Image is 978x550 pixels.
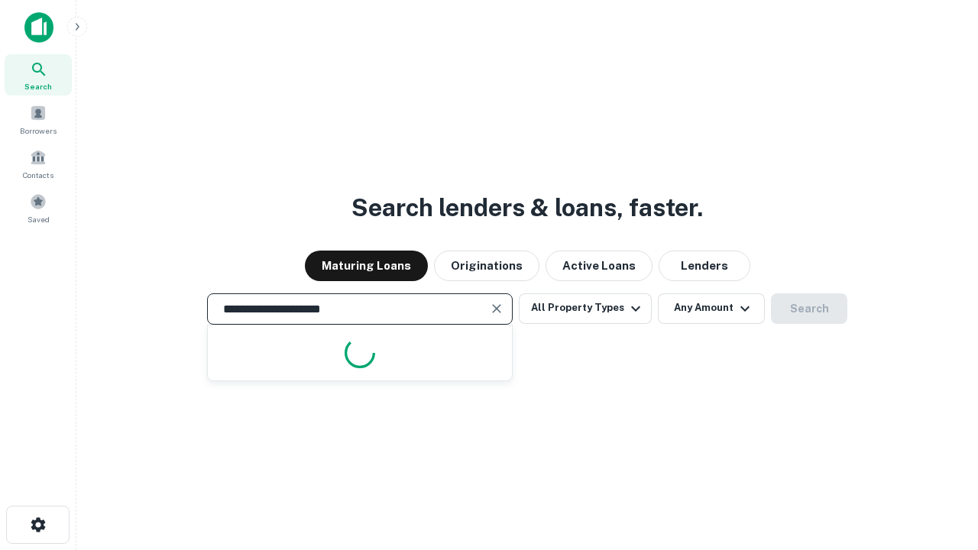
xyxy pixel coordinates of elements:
[546,251,653,281] button: Active Loans
[519,293,652,324] button: All Property Types
[305,251,428,281] button: Maturing Loans
[659,251,750,281] button: Lenders
[5,143,72,184] a: Contacts
[24,12,53,43] img: capitalize-icon.png
[351,189,703,226] h3: Search lenders & loans, faster.
[20,125,57,137] span: Borrowers
[434,251,539,281] button: Originations
[5,54,72,95] a: Search
[24,80,52,92] span: Search
[28,213,50,225] span: Saved
[23,169,53,181] span: Contacts
[658,293,765,324] button: Any Amount
[486,298,507,319] button: Clear
[5,187,72,228] a: Saved
[902,428,978,501] iframe: Chat Widget
[5,99,72,140] a: Borrowers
